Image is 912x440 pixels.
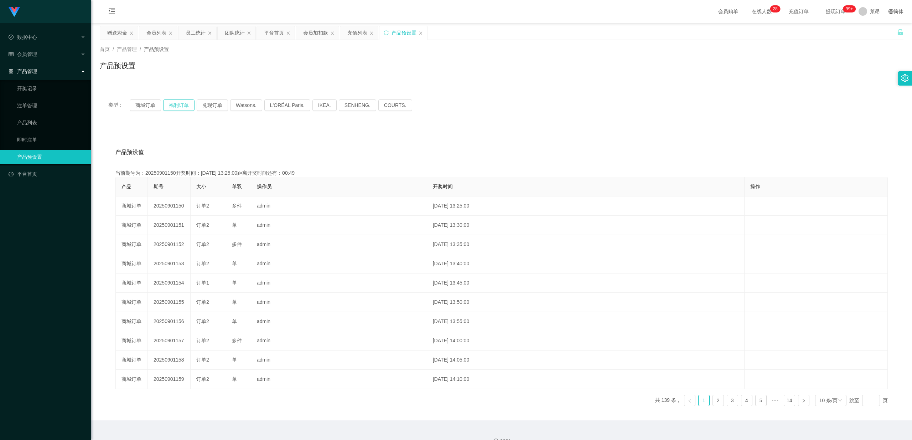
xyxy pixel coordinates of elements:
[148,370,191,389] td: 20250901159
[148,196,191,216] td: 20250901150
[727,395,738,406] a: 3
[148,235,191,254] td: 20250901152
[196,338,209,343] span: 订单2
[427,351,745,370] td: [DATE] 14:05:00
[116,293,148,312] td: 商城订单
[843,5,856,12] sup: 1041
[838,398,842,403] i: 图标: down
[822,9,849,14] span: 提现订单
[196,261,209,266] span: 订单2
[129,31,134,35] i: 图标: close
[9,34,37,40] span: 数据中心
[9,51,37,57] span: 会员管理
[897,29,903,35] i: 图标: unlock
[755,395,767,406] li: 5
[251,196,427,216] td: admin
[741,395,752,406] a: 4
[148,351,191,370] td: 20250901158
[427,235,745,254] td: [DATE] 13:35:00
[303,26,328,40] div: 会员加扣款
[148,273,191,293] td: 20250901154
[100,0,124,23] i: 图标: menu-fold
[17,81,85,96] a: 开奖记录
[108,99,130,111] span: 类型：
[9,52,14,57] i: 图标: table
[750,184,760,189] span: 操作
[230,99,262,111] button: Watsons.
[169,31,173,35] i: 图标: close
[264,26,284,40] div: 平台首页
[251,351,427,370] td: admin
[163,99,195,111] button: 福利订单
[773,5,775,12] p: 2
[196,357,209,363] span: 订单2
[392,26,416,40] div: 产品预设置
[196,299,209,305] span: 订单2
[196,203,209,209] span: 订单2
[197,99,228,111] button: 兑现订单
[785,9,812,14] span: 充值订单
[427,196,745,216] td: [DATE] 13:25:00
[251,293,427,312] td: admin
[427,370,745,389] td: [DATE] 14:10:00
[232,184,242,189] span: 单双
[116,216,148,235] td: 商城订单
[232,318,237,324] span: 单
[339,99,376,111] button: SENHENG.
[115,148,144,157] span: 产品预设值
[116,370,148,389] td: 商城订单
[712,395,724,406] li: 2
[140,46,141,52] span: /
[347,26,367,40] div: 充值列表
[378,99,412,111] button: COURTS.
[748,9,775,14] span: 在线人数
[17,133,85,147] a: 即时注单
[148,216,191,235] td: 20250901151
[17,98,85,113] a: 注单管理
[775,5,778,12] p: 8
[232,357,237,363] span: 单
[427,216,745,235] td: [DATE] 13:30:00
[688,399,692,403] i: 图标: left
[433,184,453,189] span: 开奖时间
[684,395,695,406] li: 上一页
[419,31,423,35] i: 图标: close
[117,46,137,52] span: 产品管理
[100,60,135,71] h1: 产品预设置
[232,203,242,209] span: 多件
[655,395,681,406] li: 共 139 条，
[225,26,245,40] div: 团队统计
[100,46,110,52] span: 首页
[116,196,148,216] td: 商城订单
[699,395,709,406] a: 1
[901,74,909,82] i: 图标: setting
[9,7,20,17] img: logo.9652507e.png
[116,351,148,370] td: 商城订单
[196,376,209,382] span: 订单2
[232,280,237,286] span: 单
[116,235,148,254] td: 商城订单
[312,99,337,111] button: IKEA.
[196,241,209,247] span: 订单2
[257,184,272,189] span: 操作员
[148,254,191,273] td: 20250901153
[330,31,335,35] i: 图标: close
[286,31,290,35] i: 图标: close
[9,35,14,40] i: 图标: check-circle-o
[196,318,209,324] span: 订单2
[802,399,806,403] i: 图标: right
[232,299,237,305] span: 单
[208,31,212,35] i: 图标: close
[247,31,251,35] i: 图标: close
[116,273,148,293] td: 商城订单
[154,184,164,189] span: 期号
[784,395,795,406] a: 14
[819,395,838,406] div: 10 条/页
[769,395,781,406] li: 向后 5 页
[888,9,893,14] i: 图标: global
[146,26,166,40] div: 会员列表
[196,280,209,286] span: 订单1
[116,312,148,331] td: 商城订单
[144,46,169,52] span: 产品预设置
